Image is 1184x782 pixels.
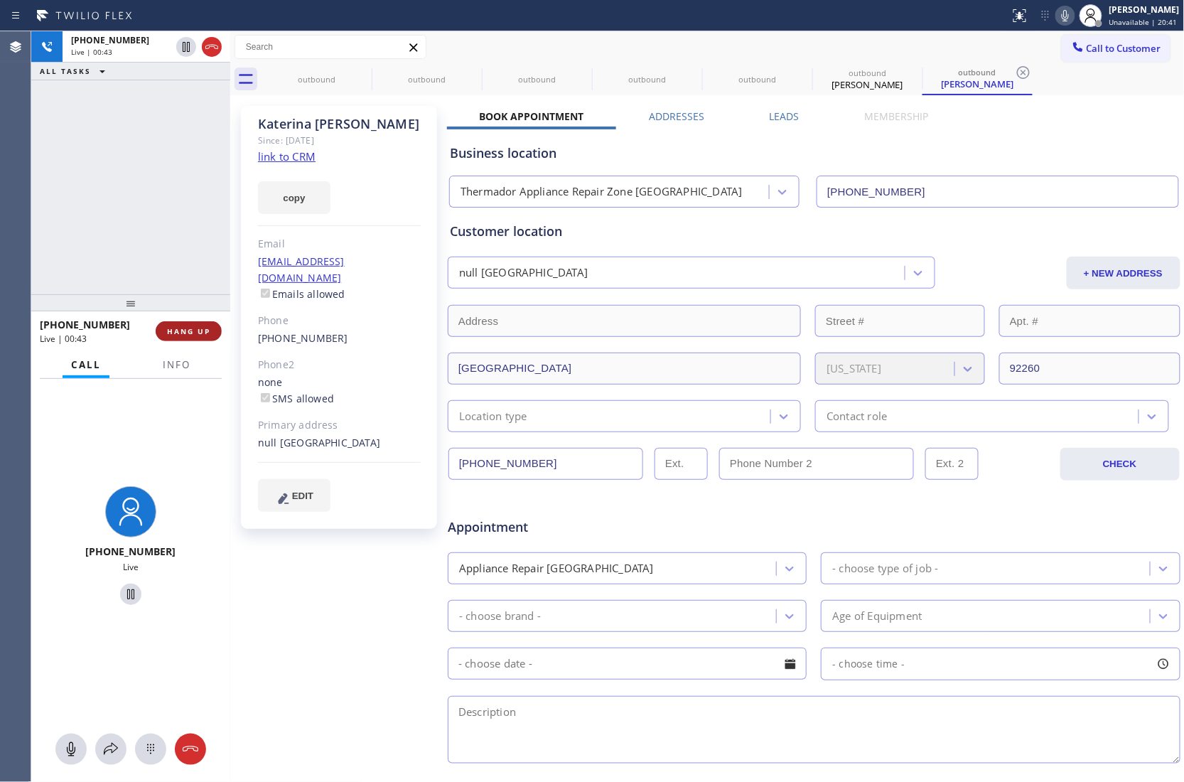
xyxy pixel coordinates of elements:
[999,305,1180,337] input: Apt. #
[448,305,801,337] input: Address
[827,408,887,424] div: Contact role
[832,560,938,577] div: - choose type of job -
[258,375,421,407] div: none
[373,74,480,85] div: outbound
[154,351,199,379] button: Info
[175,734,206,765] button: Hang up
[832,608,922,624] div: Age of Equipment
[864,109,928,123] label: Membership
[63,351,109,379] button: Call
[71,358,101,371] span: Call
[814,78,921,91] div: [PERSON_NAME]
[1067,257,1180,289] button: + NEW ADDRESS
[704,74,811,85] div: outbound
[258,435,421,451] div: null [GEOGRAPHIC_DATA]
[924,77,1031,90] div: [PERSON_NAME]
[770,109,800,123] label: Leads
[1055,6,1075,26] button: Mute
[258,149,316,164] a: link to CRM
[258,479,330,512] button: EDIT
[123,561,139,573] span: Live
[40,333,87,345] span: Live | 00:43
[593,74,701,85] div: outbound
[258,313,421,329] div: Phone
[163,358,190,371] span: Info
[263,74,370,85] div: outbound
[55,734,87,765] button: Mute
[135,734,166,765] button: Open dialpad
[258,116,421,132] div: Katerina [PERSON_NAME]
[258,255,345,284] a: [EMAIL_ADDRESS][DOMAIN_NAME]
[924,67,1031,77] div: outbound
[655,448,708,480] input: Ext.
[1060,448,1180,481] button: CHECK
[649,109,704,123] label: Addresses
[814,63,921,95] div: Katerina Campbell
[95,734,127,765] button: Open directory
[832,657,905,670] span: - choose time -
[483,74,591,85] div: outbound
[448,518,690,537] span: Appointment
[459,608,541,624] div: - choose brand -
[258,331,348,345] a: [PHONE_NUMBER]
[40,318,130,331] span: [PHONE_NUMBER]
[258,236,421,252] div: Email
[167,326,210,336] span: HANG UP
[817,176,1178,208] input: Phone Number
[258,417,421,434] div: Primary address
[459,408,527,424] div: Location type
[261,393,270,402] input: SMS allowed
[235,36,426,58] input: Search
[925,448,979,480] input: Ext. 2
[450,144,1178,163] div: Business location
[258,287,345,301] label: Emails allowed
[448,648,807,680] input: - choose date -
[1087,42,1161,55] span: Call to Customer
[176,37,196,57] button: Hold Customer
[71,34,149,46] span: [PHONE_NUMBER]
[448,448,643,480] input: Phone Number
[292,491,313,501] span: EDIT
[999,353,1180,385] input: ZIP
[1109,17,1178,27] span: Unavailable | 20:41
[31,63,119,80] button: ALL TASKS
[924,63,1031,94] div: Katerina Campbell
[480,109,584,123] label: Book Appointment
[258,357,421,373] div: Phone2
[120,584,141,605] button: Hold Customer
[1062,35,1170,62] button: Call to Customer
[459,265,588,282] div: null [GEOGRAPHIC_DATA]
[71,47,112,57] span: Live | 00:43
[40,66,91,76] span: ALL TASKS
[258,181,330,214] button: copy
[156,321,222,341] button: HANG UP
[202,37,222,57] button: Hang up
[258,392,334,405] label: SMS allowed
[459,560,654,577] div: Appliance Repair [GEOGRAPHIC_DATA]
[86,545,176,558] span: [PHONE_NUMBER]
[814,68,921,78] div: outbound
[261,289,270,298] input: Emails allowed
[1109,4,1180,16] div: [PERSON_NAME]
[815,305,985,337] input: Street #
[461,184,743,200] div: Thermador Appliance Repair Zone [GEOGRAPHIC_DATA]
[719,448,914,480] input: Phone Number 2
[450,222,1178,241] div: Customer location
[448,353,801,385] input: City
[258,132,421,149] div: Since: [DATE]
